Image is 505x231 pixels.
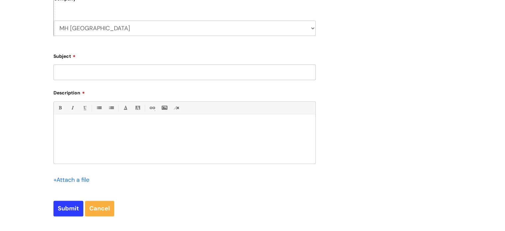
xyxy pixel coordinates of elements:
[148,104,156,112] a: Link
[53,201,83,216] input: Submit
[85,201,114,216] a: Cancel
[53,174,93,185] div: Attach a file
[133,104,142,112] a: Back Color
[107,104,115,112] a: 1. Ordered List (Ctrl-Shift-8)
[95,104,103,112] a: • Unordered List (Ctrl-Shift-7)
[80,104,89,112] a: Underline(Ctrl-U)
[56,104,64,112] a: Bold (Ctrl-B)
[172,104,181,112] a: Remove formatting (Ctrl-\)
[160,104,168,112] a: Insert Image...
[53,51,316,59] label: Subject
[53,88,316,96] label: Description
[121,104,129,112] a: Font Color
[68,104,76,112] a: Italic (Ctrl-I)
